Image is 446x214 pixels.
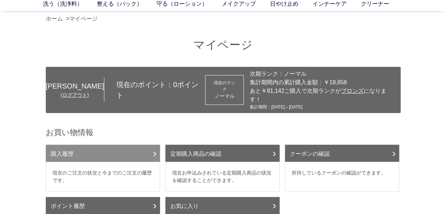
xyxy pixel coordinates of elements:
[46,37,401,53] h1: マイページ
[173,81,177,89] span: 0
[250,70,397,78] div: 次期ランク：ノーマル
[69,16,98,22] a: マイページ
[165,162,280,192] dd: 現在お申込みされている定期購入商品の状況を確認することができます。
[165,145,280,162] a: 定期購入商品の確認
[66,15,99,23] li: >
[46,197,160,214] a: ポイント履歴
[250,78,397,87] div: 集計期間内の累計購入金額：￥18,858
[341,88,364,94] span: ブロンズ
[62,92,87,98] a: ログアウト
[250,87,397,104] div: あと￥81,142ご購入で次期ランクが になります！
[46,145,160,162] a: 購入履歴
[46,81,104,91] div: [PERSON_NAME]
[46,16,63,22] a: ホーム
[285,145,399,162] a: クーポンの確認
[285,162,399,192] dd: 所持しているクーポンの確認ができます。
[212,92,237,100] div: ノーマル
[250,104,397,110] div: 集計期間：[DATE]～[DATE]
[212,80,237,92] dt: 現在のランク
[46,127,401,138] h2: お買い物情報
[46,162,160,192] dd: 現在のご注文の状況と今までのご注文の履歴です。
[165,197,280,214] a: お気に入り
[46,91,104,99] div: ( )
[104,79,205,101] div: 現在のポイント： ポイント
